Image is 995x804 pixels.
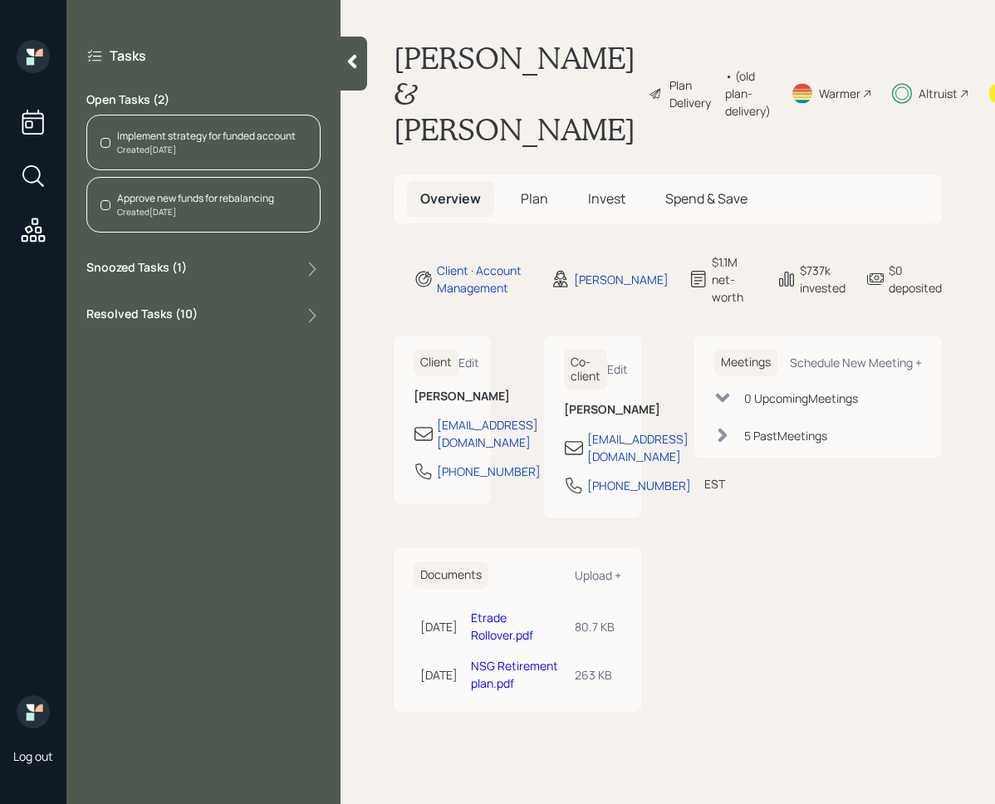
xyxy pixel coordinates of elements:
[437,262,531,297] div: Client · Account Management
[714,349,777,376] h6: Meetings
[889,262,942,297] div: $0 deposited
[86,306,198,326] label: Resolved Tasks ( 10 )
[420,666,458,684] div: [DATE]
[521,189,548,208] span: Plan
[587,477,691,494] div: [PHONE_NUMBER]
[471,610,533,643] a: Etrade Rollover.pdf
[17,695,50,728] img: retirable_logo.png
[574,271,669,288] div: [PERSON_NAME]
[725,67,771,120] div: • (old plan-delivery)
[117,129,296,144] div: Implement strategy for funded account
[471,658,558,691] a: NSG Retirement plan.pdf
[790,355,922,370] div: Schedule New Meeting +
[110,47,146,65] label: Tasks
[588,189,625,208] span: Invest
[607,361,628,377] div: Edit
[575,666,615,684] div: 263 KB
[437,463,541,480] div: [PHONE_NUMBER]
[420,618,458,635] div: [DATE]
[575,567,621,583] div: Upload +
[86,259,187,279] label: Snoozed Tasks ( 1 )
[117,191,274,206] div: Approve new funds for rebalancing
[13,748,53,764] div: Log out
[564,349,607,390] h6: Co-client
[420,189,481,208] span: Overview
[712,253,757,306] div: $1.1M net-worth
[458,355,479,370] div: Edit
[86,91,321,108] label: Open Tasks ( 2 )
[414,390,471,404] h6: [PERSON_NAME]
[665,189,747,208] span: Spend & Save
[564,403,621,417] h6: [PERSON_NAME]
[575,618,615,635] div: 80.7 KB
[414,349,458,376] h6: Client
[394,40,635,148] h1: [PERSON_NAME] & [PERSON_NAME]
[800,262,846,297] div: $737k invested
[587,430,689,465] div: [EMAIL_ADDRESS][DOMAIN_NAME]
[919,85,958,102] div: Altruist
[744,427,827,444] div: 5 Past Meeting s
[669,76,717,111] div: Plan Delivery
[117,144,296,156] div: Created [DATE]
[437,416,538,451] div: [EMAIL_ADDRESS][DOMAIN_NAME]
[117,206,274,218] div: Created [DATE]
[819,85,860,102] div: Warmer
[744,390,858,407] div: 0 Upcoming Meeting s
[414,561,488,589] h6: Documents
